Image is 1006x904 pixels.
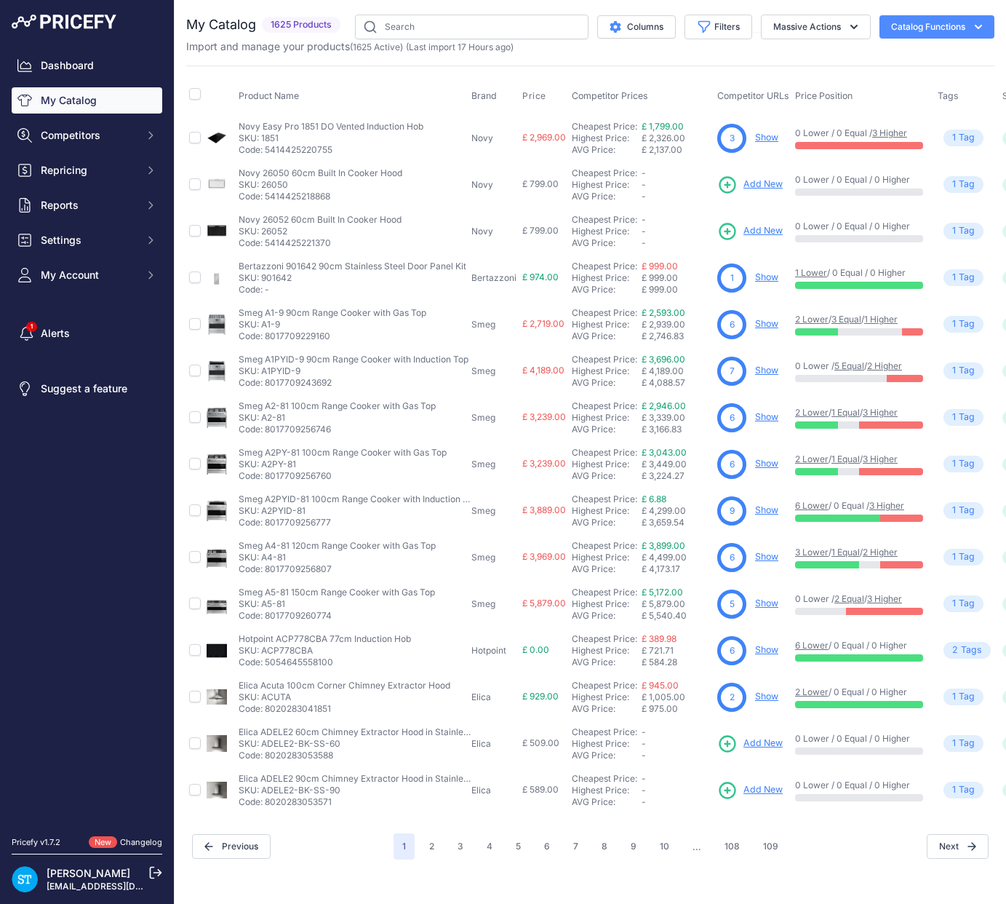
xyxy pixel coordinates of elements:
[572,633,637,644] a: Cheapest Price:
[239,377,468,389] p: Code: 8017709243692
[651,833,678,860] button: Go to page 10
[642,470,711,482] div: £ 3,224.27
[743,737,783,750] span: Add New
[522,90,549,102] button: Price
[943,362,983,379] span: Tag
[12,15,116,29] img: Pricefy Logo
[471,598,516,610] p: Smeg
[522,737,559,748] span: £ 509.00
[943,642,991,659] span: Tag
[795,407,829,418] a: 2 Lower
[642,459,687,469] span: £ 3,449.00
[350,41,403,52] span: ( )
[927,834,989,859] button: Next
[572,284,642,296] div: AVG Price:
[642,517,711,528] div: £ 3,659.54
[952,737,956,750] span: 1
[12,262,162,288] button: My Account
[572,121,637,132] a: Cheapest Price:
[863,547,898,558] a: 2 Higher
[642,330,711,342] div: £ 2,746.83
[471,505,516,517] p: Smeg
[730,644,735,657] span: 6
[730,318,735,331] span: 6
[239,738,471,750] p: SKU: ADELE2-BK-SS-60
[239,319,426,330] p: SKU: A1-9
[952,364,956,378] span: 1
[642,540,685,551] a: £ 3,899.00
[262,17,340,33] span: 1625 Products
[755,318,778,329] a: Show
[478,833,501,860] button: Go to page 4
[943,316,983,333] span: Tag
[795,314,829,325] a: 2 Lower
[239,703,450,715] p: Code: 8020283041851
[239,517,471,528] p: Code: 8017709256777
[471,179,516,191] p: Novy
[943,223,983,239] span: Tag
[642,167,646,178] span: -
[642,365,684,376] span: £ 4,189.00
[572,552,642,563] div: Highest Price:
[795,267,827,278] a: 1 Lower
[572,773,637,784] a: Cheapest Price:
[186,39,514,54] p: Import and manage your products
[943,735,983,752] span: Tag
[642,645,674,656] span: £ 721.71
[572,657,642,668] div: AVG Price:
[355,15,588,39] input: Search
[12,157,162,183] button: Repricing
[743,178,783,191] span: Add New
[239,587,435,598] p: Smeg A5-81 150cm Range Cooker with Gas Top
[239,237,402,249] p: Code: 5414425221370
[952,271,956,285] span: 1
[572,680,637,691] a: Cheapest Price:
[572,226,642,237] div: Highest Price:
[564,833,587,860] button: Go to page 7
[755,132,778,143] a: Show
[642,633,676,644] a: £ 389.98
[572,726,637,737] a: Cheapest Price:
[952,178,956,191] span: 1
[41,163,136,178] span: Repricing
[795,127,923,139] p: 0 Lower / 0 Equal /
[239,90,299,101] span: Product Name
[572,167,637,178] a: Cheapest Price:
[41,198,136,213] span: Reports
[12,52,162,79] a: Dashboard
[795,686,829,697] a: 2 Lower
[943,549,983,566] span: Tag
[353,41,400,52] a: 1625 Active
[239,261,466,272] p: Bertazzoni 901642 90cm Stainless Steel Door Panel Kit
[730,132,735,145] span: 3
[239,691,450,703] p: SKU: ACUTA
[755,644,778,655] a: Show
[522,551,566,562] span: £ 3,969.00
[120,837,162,847] a: Changelog
[642,505,686,516] span: £ 4,299.00
[572,179,642,191] div: Highest Price:
[471,90,497,101] span: Brand
[471,645,516,657] p: Hotpoint
[642,144,711,156] div: £ 2,137.00
[834,360,864,371] a: 5 Equal
[522,598,566,608] span: £ 5,879.00
[831,407,860,418] a: 1 Equal
[743,783,783,797] span: Add New
[471,319,516,330] p: Smeg
[572,447,637,458] a: Cheapest Price:
[952,224,956,238] span: 1
[12,87,162,114] a: My Catalog
[522,178,559,189] span: £ 799.00
[755,365,778,376] a: Show
[239,563,436,575] p: Code: 8017709256807
[795,547,923,558] p: / /
[572,587,637,598] a: Cheapest Price:
[730,551,735,564] span: 6
[420,833,443,860] button: Go to page 2
[597,15,676,39] button: Columns
[239,284,466,296] p: Code: -
[522,411,566,422] span: £ 3,239.00
[795,640,923,651] p: / 0 Equal / 0 Higher
[943,130,983,146] span: Tag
